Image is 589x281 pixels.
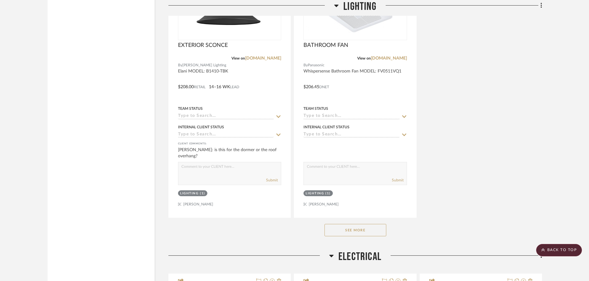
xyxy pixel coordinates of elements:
[338,250,381,263] span: Electrical
[178,62,182,68] span: By
[180,191,198,196] div: Lighting
[325,191,331,196] div: (1)
[303,132,399,138] input: Type to Search…
[392,177,404,183] button: Submit
[200,191,205,196] div: (1)
[178,114,274,119] input: Type to Search…
[182,62,226,68] span: [PERSON_NAME] Lighting
[308,62,324,68] span: Panasonic
[178,132,274,138] input: Type to Search…
[178,147,281,159] div: [PERSON_NAME]: is this for the dormer or the roof overhang?
[536,244,582,256] scroll-to-top-button: BACK TO TOP
[357,56,371,60] span: View on
[303,124,350,130] div: Internal Client Status
[303,62,308,68] span: By
[231,56,245,60] span: View on
[303,114,399,119] input: Type to Search…
[178,124,224,130] div: Internal Client Status
[178,42,228,49] span: EXTERIOR SCONCE
[303,42,348,49] span: BATHROOM FAN
[306,191,324,196] div: Lighting
[303,106,328,111] div: Team Status
[371,56,407,60] a: [DOMAIN_NAME]
[245,56,281,60] a: [DOMAIN_NAME]
[266,177,278,183] button: Submit
[324,224,386,236] button: See More
[178,106,203,111] div: Team Status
